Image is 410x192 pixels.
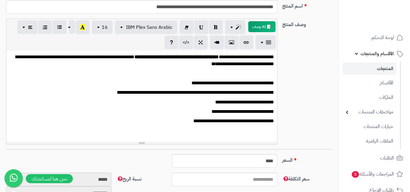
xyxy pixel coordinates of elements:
span: سعر التكلفة [282,175,310,183]
a: المنتجات [343,62,396,75]
span: نسبة الربح [117,175,141,183]
button: IBM Plex Sans Arabic [115,21,177,34]
a: الماركات [343,91,396,104]
button: 16 [92,21,113,34]
span: 5 [352,171,359,178]
span: لوحة التحكم [371,33,394,42]
a: الطلبات [343,151,406,165]
span: الطلبات [380,154,394,162]
span: المراجعات والأسئلة [351,170,394,178]
span: IBM Plex Sans Arabic [126,24,172,31]
button: 📝 AI وصف [248,21,276,32]
a: مواصفات المنتجات [343,106,396,119]
a: لوحة التحكم [343,30,406,45]
span: 16 [102,24,108,31]
a: خيارات المنتجات [343,120,396,133]
img: logo-2.png [369,16,404,29]
a: الأقسام [343,76,396,89]
span: الأقسام والمنتجات [361,49,394,58]
label: وصف المنتج [280,19,335,28]
label: السعر [280,154,335,164]
a: الملفات الرقمية [343,135,396,148]
a: المراجعات والأسئلة5 [343,167,406,181]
